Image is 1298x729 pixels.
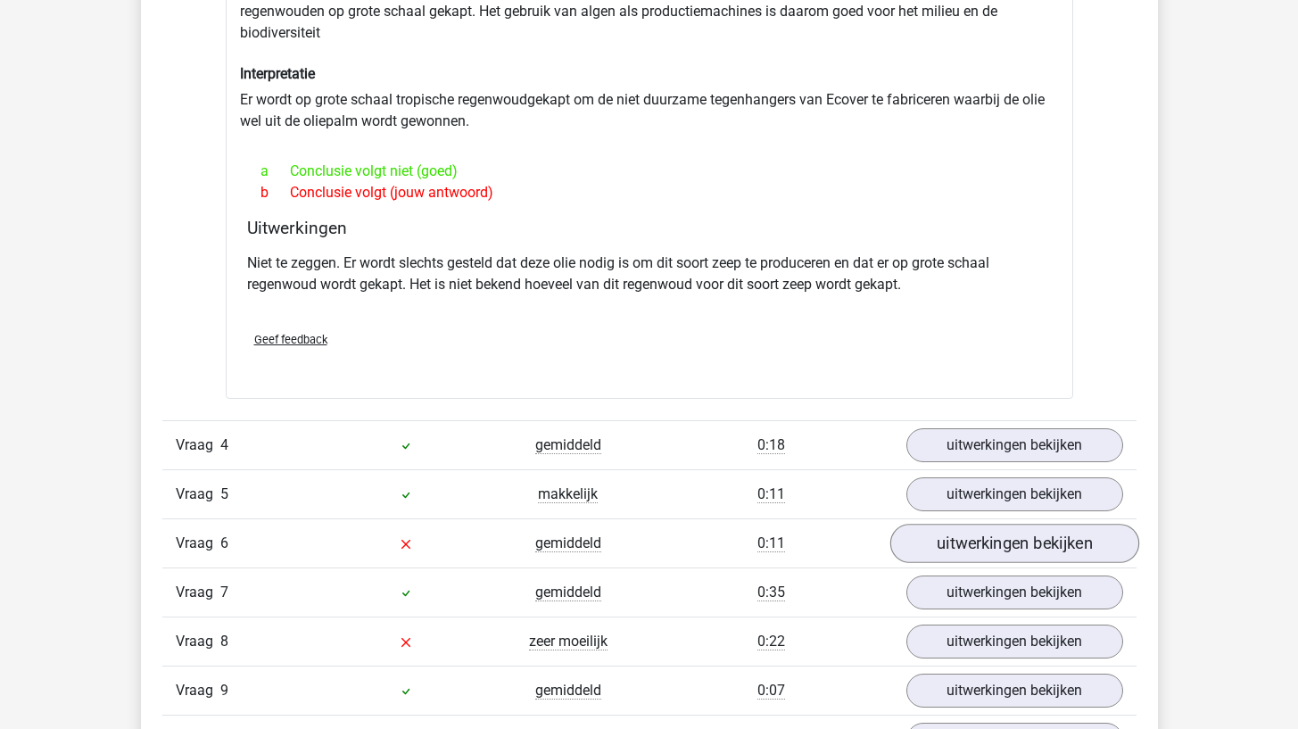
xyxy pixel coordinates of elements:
span: 7 [220,584,228,601]
span: Vraag [176,582,220,603]
a: uitwerkingen bekijken [906,428,1123,462]
span: 0:18 [757,436,785,454]
a: uitwerkingen bekijken [889,525,1138,564]
span: 4 [220,436,228,453]
span: Vraag [176,435,220,456]
span: 0:07 [757,682,785,700]
span: 8 [220,633,228,650]
span: b [260,182,290,203]
a: uitwerkingen bekijken [906,674,1123,708]
span: 0:35 [757,584,785,601]
span: zeer moeilijk [529,633,608,650]
span: Vraag [176,631,220,652]
a: uitwerkingen bekijken [906,625,1123,659]
span: 5 [220,485,228,502]
span: a [260,161,290,182]
span: Vraag [176,680,220,701]
span: Vraag [176,533,220,554]
span: 0:11 [757,534,785,552]
div: Conclusie volgt niet (goed) [247,161,1052,182]
h4: Uitwerkingen [247,218,1052,238]
span: gemiddeld [535,436,601,454]
span: 0:22 [757,633,785,650]
span: 0:11 [757,485,785,503]
span: gemiddeld [535,682,601,700]
p: Niet te zeggen. Er wordt slechts gesteld dat deze olie nodig is om dit soort zeep te produceren e... [247,253,1052,295]
span: Vraag [176,484,220,505]
a: uitwerkingen bekijken [906,576,1123,609]
a: uitwerkingen bekijken [906,477,1123,511]
span: gemiddeld [535,534,601,552]
div: Conclusie volgt (jouw antwoord) [247,182,1052,203]
span: gemiddeld [535,584,601,601]
span: 6 [220,534,228,551]
span: makkelijk [538,485,598,503]
span: Geef feedback [254,333,327,346]
span: 9 [220,682,228,699]
h6: Interpretatie [240,65,1059,82]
